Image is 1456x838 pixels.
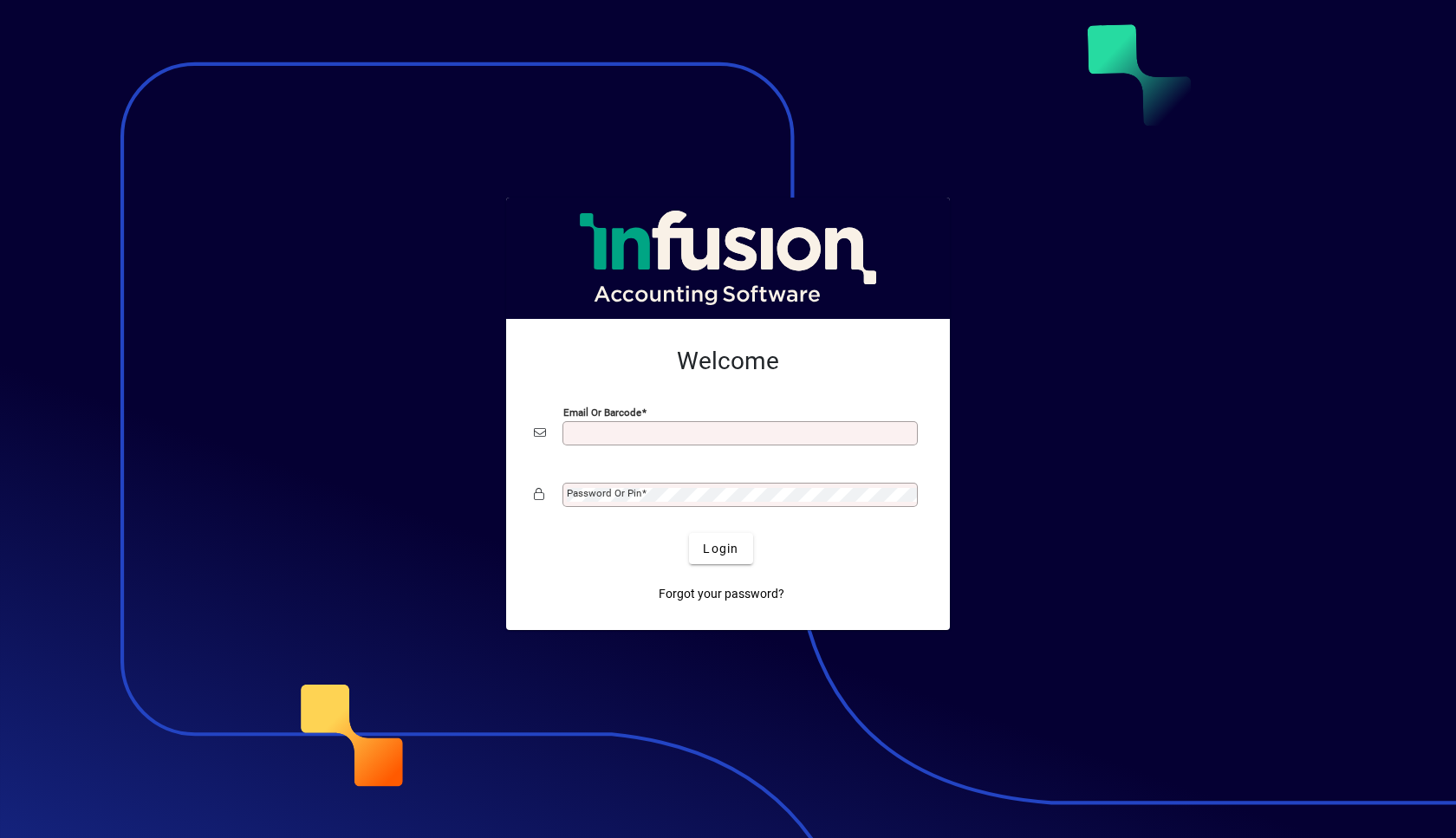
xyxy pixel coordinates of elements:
a: Forgot your password? [652,578,791,609]
mat-label: Email or Barcode [563,406,641,419]
mat-label: Password or Pin [567,487,641,499]
h2: Welcome [534,347,922,376]
span: Login [703,540,738,558]
span: Forgot your password? [659,585,784,603]
button: Login [689,533,752,564]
